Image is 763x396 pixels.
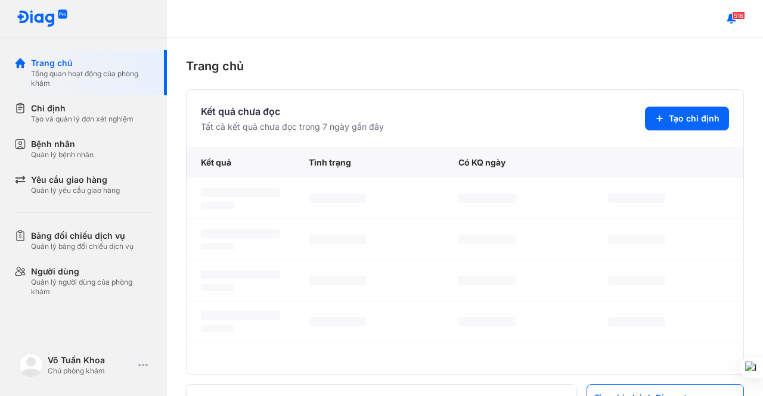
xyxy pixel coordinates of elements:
span: ‌ [309,194,366,203]
span: ‌ [458,276,516,285]
button: Tạo chỉ định [645,107,729,130]
span: ‌ [201,188,280,197]
div: Yêu cầu giao hàng [31,174,120,186]
div: Có KQ ngày [444,147,594,178]
span: ‌ [608,194,665,203]
div: Bệnh nhân [31,138,94,150]
span: ‌ [458,194,516,203]
div: Quản lý bảng đối chiếu dịch vụ [31,242,134,251]
span: ‌ [608,317,665,326]
div: Tất cả kết quả chưa đọc trong 7 ngày gần đây [201,121,384,133]
span: 516 [732,11,745,20]
div: Trang chủ [186,57,744,75]
span: ‌ [458,317,516,326]
div: Bảng đối chiếu dịch vụ [31,230,134,242]
span: ‌ [201,284,234,291]
div: Tình trạng [294,147,444,178]
div: Tạo và quản lý đơn xét nghiệm [31,114,134,124]
div: Kết quả chưa đọc [201,104,384,119]
span: ‌ [608,235,665,244]
div: Quản lý bệnh nhân [31,150,94,160]
div: Quản lý người dùng của phòng khám [31,277,153,297]
div: Tổng quan hoạt động của phòng khám [31,69,153,88]
div: Người dùng [31,266,153,277]
img: logo [19,353,43,377]
div: Võ Tuấn Khoa [48,354,134,366]
span: ‌ [201,311,280,320]
div: Chỉ định [31,102,134,114]
span: ‌ [608,276,665,285]
img: logo [17,10,68,28]
div: Trang chủ [31,57,153,69]
span: Tạo chỉ định [669,113,719,124]
span: ‌ [458,235,516,244]
span: ‌ [201,243,234,250]
div: Chủ phòng khám [48,366,134,376]
span: ‌ [309,235,366,244]
span: ‌ [309,276,366,285]
span: ‌ [201,325,234,332]
span: ‌ [201,202,234,209]
div: Kết quả [187,147,294,178]
div: Quản lý yêu cầu giao hàng [31,186,120,195]
span: ‌ [309,317,366,326]
span: ‌ [201,270,280,279]
span: ‌ [201,229,280,238]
